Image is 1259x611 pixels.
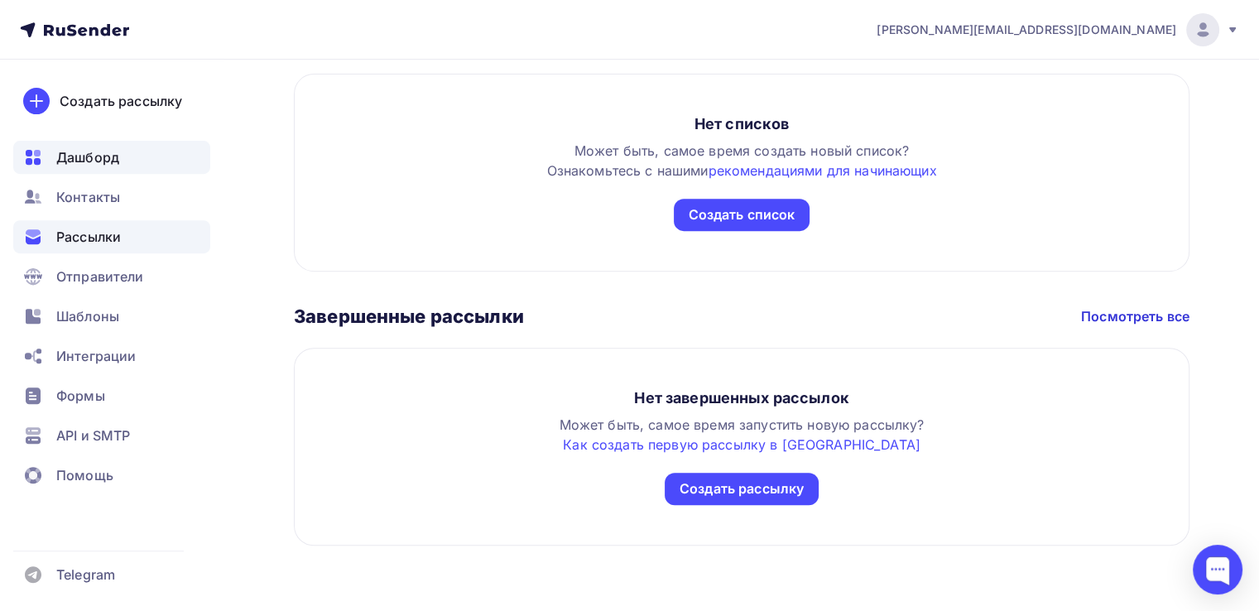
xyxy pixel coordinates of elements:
span: Может быть, самое время создать новый список? Ознакомьтесь с нашими [546,142,936,179]
span: Рассылки [56,227,121,247]
a: Контакты [13,180,210,214]
span: Дашборд [56,147,119,167]
div: Нет завершенных рассылок [634,388,848,408]
a: [PERSON_NAME][EMAIL_ADDRESS][DOMAIN_NAME] [877,13,1239,46]
div: Создать рассылку [60,91,182,111]
span: Отправители [56,267,144,286]
div: Нет списков [694,114,790,134]
span: Формы [56,386,105,406]
a: Посмотреть все [1081,306,1189,326]
span: [PERSON_NAME][EMAIL_ADDRESS][DOMAIN_NAME] [877,22,1176,38]
a: Рассылки [13,220,210,253]
a: Дашборд [13,141,210,174]
span: API и SMTP [56,426,130,445]
span: Может быть, самое время запустить новую рассылку? [560,416,925,453]
span: Шаблоны [56,306,119,326]
a: Как создать первую рассылку в [GEOGRAPHIC_DATA] [563,436,920,453]
a: Формы [13,379,210,412]
a: Отправители [13,260,210,293]
a: Шаблоны [13,300,210,333]
div: Создать рассылку [680,479,804,498]
h3: Завершенные рассылки [294,305,524,328]
div: Создать список [689,205,795,224]
span: Контакты [56,187,120,207]
span: Telegram [56,565,115,585]
span: Помощь [56,465,113,485]
a: рекомендациями для начинающих [708,162,936,179]
span: Интеграции [56,346,136,366]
